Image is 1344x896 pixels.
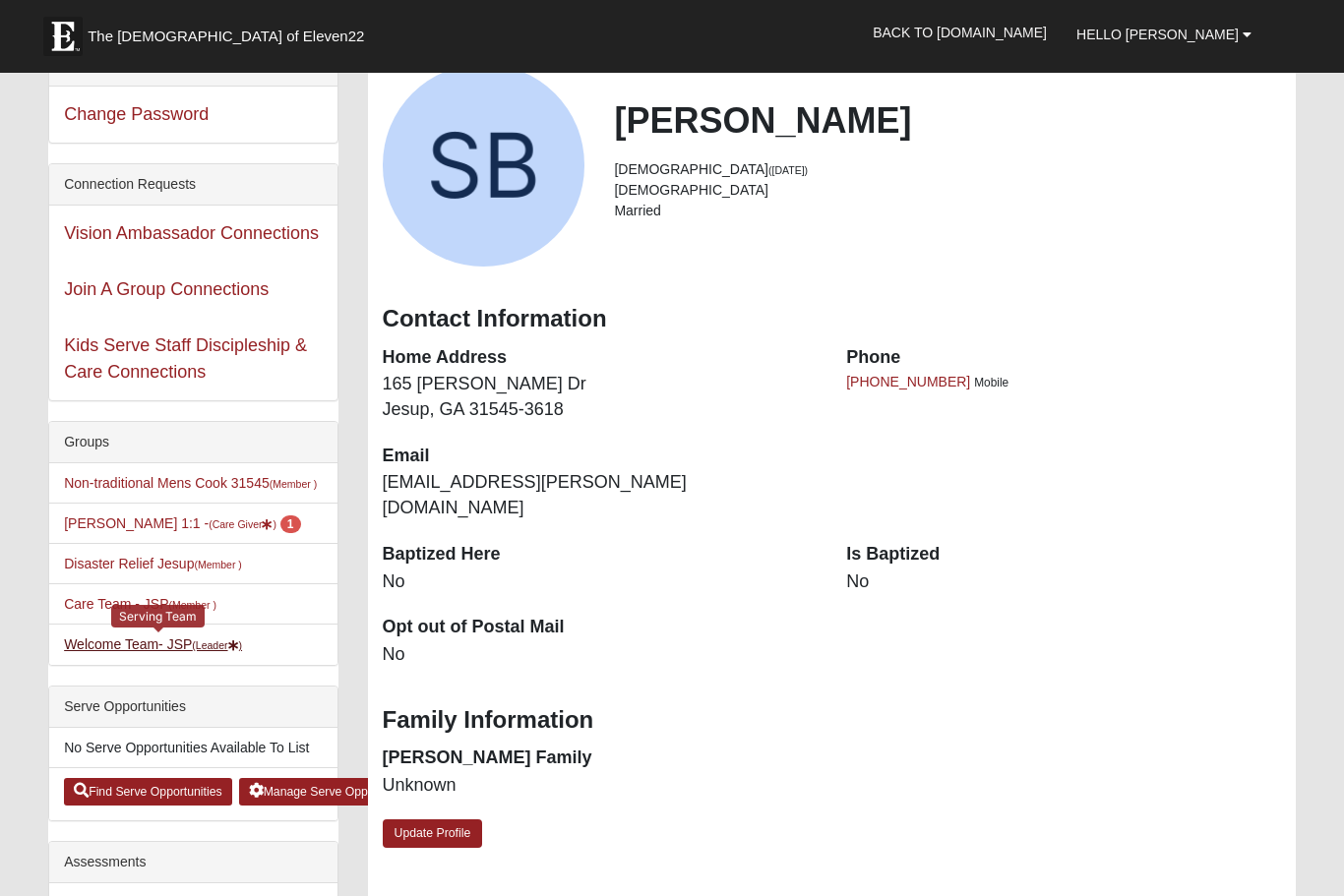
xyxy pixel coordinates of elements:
h3: Family Information [383,706,1281,735]
a: View Fullsize Photo [383,64,585,267]
dt: [PERSON_NAME] Family [383,746,818,771]
span: Mobile [974,376,1008,389]
dt: Is Baptized [846,542,1281,567]
small: (Member ) [270,478,317,490]
dd: 165 [PERSON_NAME] Dr Jesup, GA 31545-3618 [383,372,818,422]
dd: No [383,642,818,668]
div: Groups [49,422,336,463]
li: Married [614,201,1280,221]
dt: Phone [846,345,1281,371]
li: [DEMOGRAPHIC_DATA] [614,180,1280,201]
span: number of pending members [280,515,301,533]
a: [PERSON_NAME] 1:1 -(Care Giver) 1 [64,515,300,531]
a: Kids Serve Staff Discipleship & Care Connections [64,335,307,382]
dd: [EMAIL_ADDRESS][PERSON_NAME][DOMAIN_NAME] [383,470,818,520]
li: No Serve Opportunities Available To List [49,728,336,768]
a: Non-traditional Mens Cook 31545(Member ) [64,475,317,491]
h2: [PERSON_NAME] [614,99,1280,142]
small: (Member ) [194,559,241,570]
small: ([DATE]) [768,164,808,176]
small: (Care Giver ) [209,518,276,530]
a: Change Password [64,104,209,124]
a: Update Profile [383,819,483,848]
dd: Unknown [383,773,818,799]
a: Join A Group Connections [64,279,269,299]
dt: Opt out of Postal Mail [383,615,818,640]
dt: Baptized Here [383,542,818,567]
a: Hello [PERSON_NAME] [1062,10,1266,59]
a: Welcome Team- JSP(Leader) [64,636,242,652]
div: Connection Requests [49,164,336,206]
a: The [DEMOGRAPHIC_DATA] of Eleven22 [33,7,427,56]
dt: Home Address [383,345,818,371]
a: Vision Ambassador Connections [64,223,319,243]
small: (Member ) [169,599,216,611]
img: Eleven22 logo [43,17,83,56]
a: Manage Serve Opportunities [239,778,427,806]
a: Disaster Relief Jesup(Member ) [64,556,242,571]
dt: Email [383,444,818,469]
div: Serve Opportunities [49,687,336,728]
div: Assessments [49,842,336,883]
span: Hello [PERSON_NAME] [1076,27,1239,42]
a: Find Serve Opportunities [64,778,232,806]
small: (Leader ) [192,639,242,651]
span: The [DEMOGRAPHIC_DATA] of Eleven22 [88,27,364,46]
a: [PHONE_NUMBER] [846,374,970,389]
li: [DEMOGRAPHIC_DATA] [614,159,1280,180]
a: Back to [DOMAIN_NAME] [858,8,1062,57]
dd: No [846,569,1281,595]
h3: Contact Information [383,305,1281,333]
div: Serving Team [111,605,205,627]
a: Care Team - JSP(Member ) [64,596,216,612]
dd: No [383,569,818,595]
